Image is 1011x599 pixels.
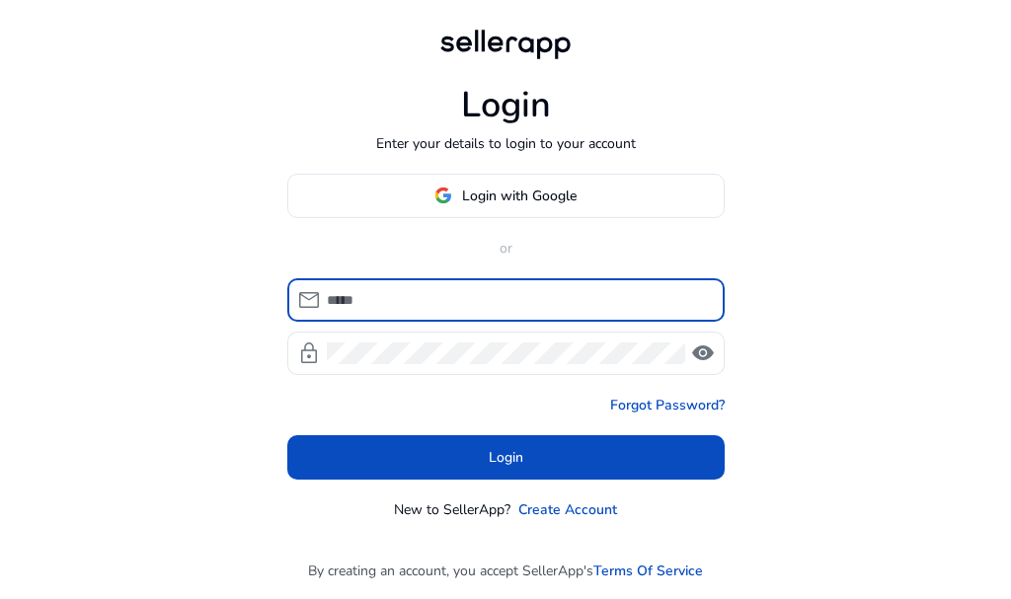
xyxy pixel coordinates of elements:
[691,341,715,365] span: visibility
[518,499,617,520] a: Create Account
[287,238,725,259] p: or
[297,341,321,365] span: lock
[376,133,636,154] p: Enter your details to login to your account
[287,435,725,480] button: Login
[593,561,703,581] a: Terms Of Service
[489,447,523,468] span: Login
[610,395,725,415] a: Forgot Password?
[434,187,452,204] img: google-logo.svg
[462,186,577,206] span: Login with Google
[461,84,551,126] h1: Login
[394,499,510,520] p: New to SellerApp?
[297,288,321,312] span: mail
[287,174,725,218] button: Login with Google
